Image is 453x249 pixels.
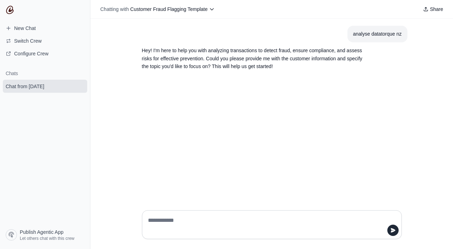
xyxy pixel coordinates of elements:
[14,50,48,57] span: Configure Crew
[14,37,42,44] span: Switch Crew
[347,26,407,42] section: User message
[3,48,87,59] a: Configure Crew
[20,229,64,236] span: Publish Agentic App
[20,236,74,241] span: Let others chat with this crew
[142,47,368,71] p: Hey! I'm here to help you with analyzing transactions to detect fraud, ensure compliance, and ass...
[430,6,443,13] span: Share
[6,83,44,90] span: Chat from [DATE]
[3,35,87,47] button: Switch Crew
[3,80,87,93] a: Chat from [DATE]
[6,6,14,14] img: CrewAI Logo
[353,30,402,38] div: analyse datatorque nz
[100,6,129,13] span: Chatting with
[14,25,36,32] span: New Chat
[3,226,87,243] a: Publish Agentic App Let others chat with this crew
[3,23,87,34] a: New Chat
[420,4,446,14] button: Share
[136,42,374,75] section: Response
[130,6,208,12] span: Customer Fraud Flagging Template
[97,4,217,14] button: Chatting with Customer Fraud Flagging Template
